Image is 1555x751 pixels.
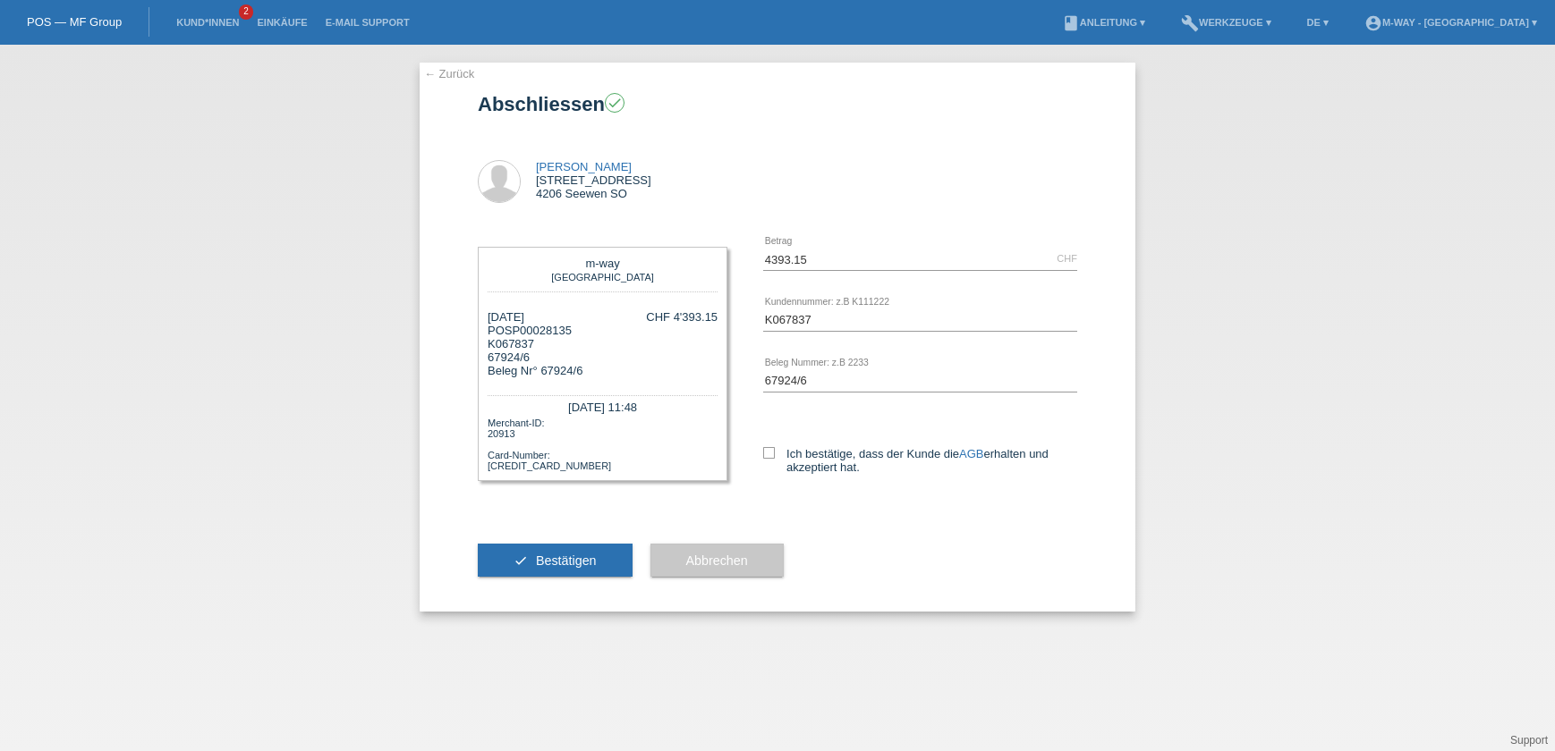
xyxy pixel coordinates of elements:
[1172,17,1280,28] a: buildWerkzeuge ▾
[536,160,651,200] div: [STREET_ADDRESS] 4206 Seewen SO
[488,310,582,377] div: [DATE] POSP00028135 Beleg Nr° 67924/6
[1298,17,1338,28] a: DE ▾
[686,553,748,568] span: Abbrechen
[488,337,534,350] span: K067837
[492,270,713,283] div: [GEOGRAPHIC_DATA]
[1181,14,1199,32] i: build
[1510,734,1548,747] a: Support
[1062,14,1080,32] i: book
[478,544,633,578] button: check Bestätigen
[488,416,718,471] div: Merchant-ID: 20913 Card-Number: [CREDIT_CARD_NUMBER]
[514,553,528,568] i: check
[1057,253,1077,264] div: CHF
[763,447,1077,474] label: Ich bestätige, dass der Kunde die erhalten und akzeptiert hat.
[536,160,632,173] a: [PERSON_NAME]
[959,447,983,460] a: AGB
[650,544,784,578] button: Abbrechen
[1364,14,1382,32] i: account_circle
[536,553,597,568] span: Bestätigen
[492,257,713,270] div: m-way
[167,17,248,28] a: Kund*innen
[488,395,718,416] div: [DATE] 11:48
[1355,17,1546,28] a: account_circlem-way - [GEOGRAPHIC_DATA] ▾
[607,95,623,111] i: check
[27,15,122,29] a: POS — MF Group
[478,93,1077,115] h1: Abschliessen
[239,4,253,20] span: 2
[317,17,419,28] a: E-Mail Support
[248,17,316,28] a: Einkäufe
[424,67,474,80] a: ← Zurück
[488,350,530,364] span: 67924/6
[1053,17,1154,28] a: bookAnleitung ▾
[646,310,718,324] div: CHF 4'393.15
